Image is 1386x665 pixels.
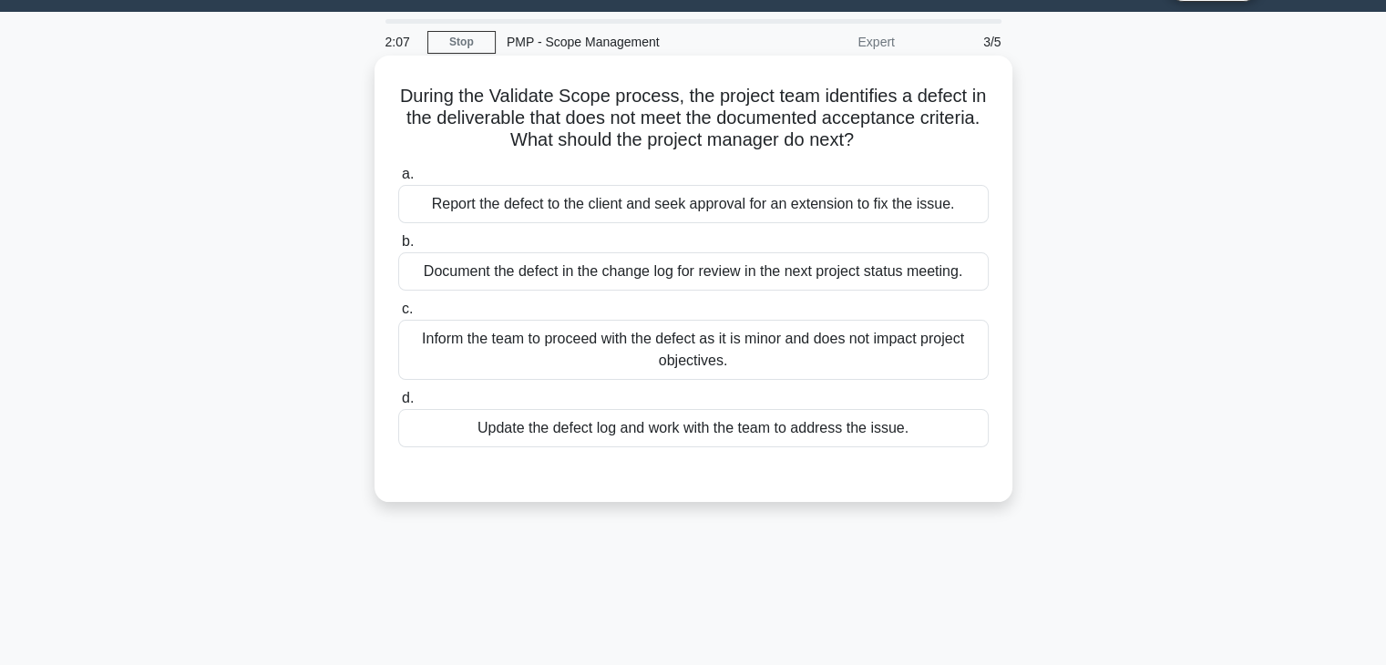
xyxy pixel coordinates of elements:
div: Document the defect in the change log for review in the next project status meeting. [398,252,989,291]
div: PMP - Scope Management [496,24,746,60]
span: a. [402,166,414,181]
span: d. [402,390,414,405]
span: b. [402,233,414,249]
a: Stop [427,31,496,54]
div: Update the defect log and work with the team to address the issue. [398,409,989,447]
span: c. [402,301,413,316]
div: Expert [746,24,906,60]
div: 2:07 [375,24,427,60]
h5: During the Validate Scope process, the project team identifies a defect in the deliverable that d... [396,85,991,152]
div: 3/5 [906,24,1012,60]
div: Inform the team to proceed with the defect as it is minor and does not impact project objectives. [398,320,989,380]
div: Report the defect to the client and seek approval for an extension to fix the issue. [398,185,989,223]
